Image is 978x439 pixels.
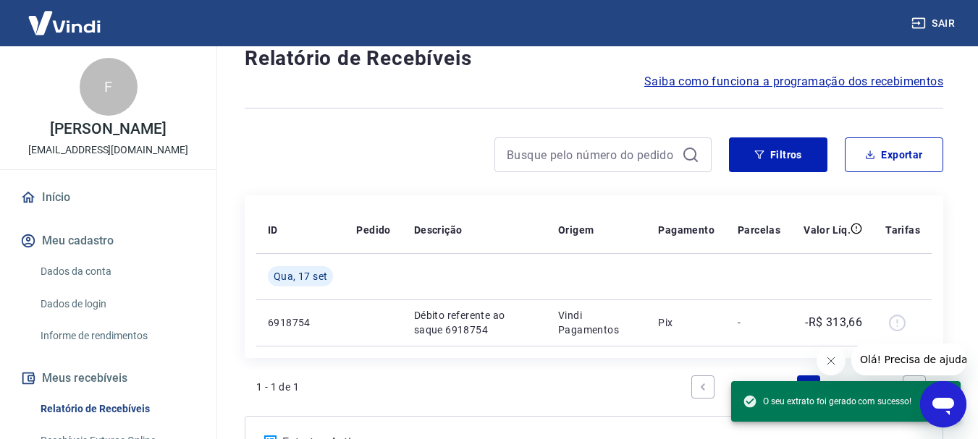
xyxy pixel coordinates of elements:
p: Valor Líq. [804,223,851,237]
p: [PERSON_NAME] [50,122,166,137]
a: Previous page [691,375,714,398]
p: Pedido [356,223,390,237]
iframe: Botão para abrir a janela de mensagens [920,381,966,427]
p: Parcelas [738,223,780,237]
input: Busque pelo número do pedido [507,144,676,166]
button: Exportar [845,137,943,172]
p: Origem [558,223,594,237]
span: Olá! Precisa de ajuda? [9,10,122,22]
p: Pagamento [658,223,714,237]
p: 6918754 [268,315,333,330]
a: Relatório de Recebíveis [35,394,199,424]
a: Page 1 is your current page [797,375,820,398]
p: Descrição [414,223,463,237]
p: ID [268,223,278,237]
button: Filtros [729,137,827,172]
a: Início [17,182,199,213]
ul: Pagination [686,370,932,404]
div: F [80,58,138,116]
span: Qua, 17 set [274,269,327,284]
img: Vindi [17,1,111,45]
button: Meus recebíveis [17,362,199,394]
a: Informe de rendimentos [35,321,199,351]
h4: Relatório de Recebíveis [245,44,943,73]
p: - [738,315,780,330]
a: Dados da conta [35,257,199,286]
p: Débito referente ao saque 6918754 [414,308,535,337]
a: Saiba como funciona a programação dos recebimentos [644,73,943,90]
button: Meu cadastro [17,225,199,257]
iframe: Mensagem da empresa [851,344,966,375]
p: Vindi Pagamentos [558,308,635,337]
button: Sair [909,10,961,37]
p: [EMAIL_ADDRESS][DOMAIN_NAME] [28,142,188,158]
p: Tarifas [885,223,920,237]
span: O seu extrato foi gerado com sucesso! [743,394,911,409]
a: Dados de login [35,289,199,319]
p: Pix [658,315,714,330]
p: -R$ 313,66 [805,314,862,331]
iframe: Fechar mensagem [817,346,846,375]
p: 1 - 1 de 1 [256,380,299,394]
